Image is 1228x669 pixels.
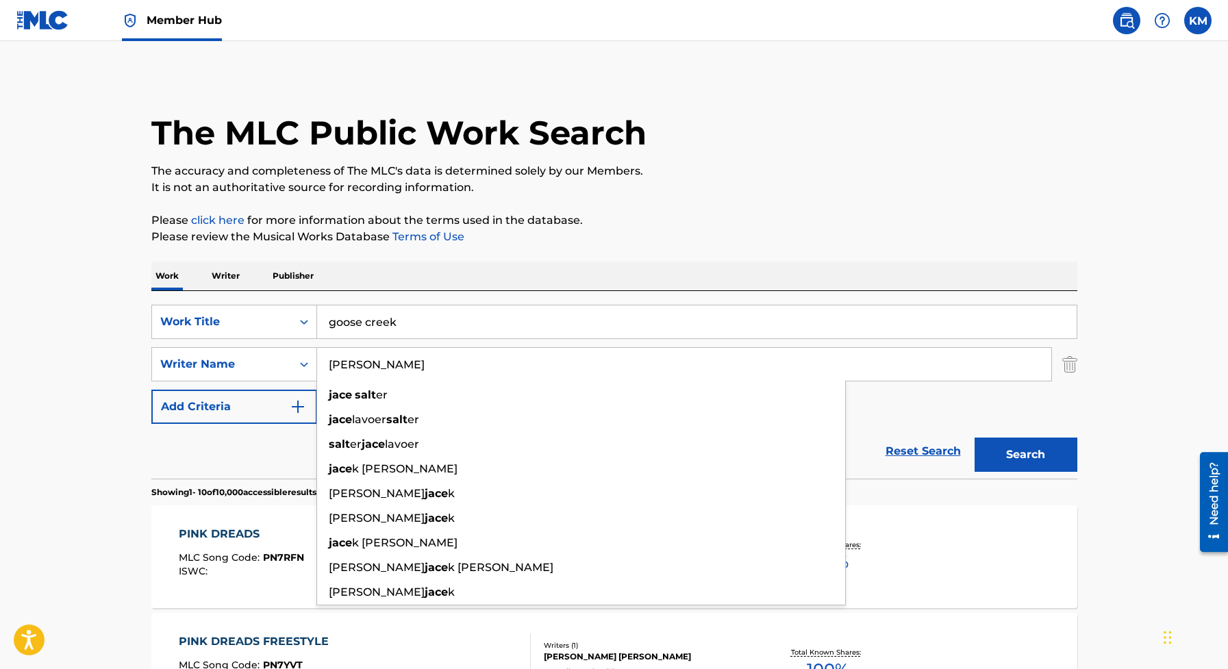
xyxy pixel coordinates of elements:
[425,585,448,598] strong: jace
[1154,12,1170,29] img: help
[16,10,69,30] img: MLC Logo
[329,512,425,525] span: [PERSON_NAME]
[151,505,1077,608] a: PINK DREADSMLC Song Code:PN7RFNISWC:Writers (4)[PERSON_NAME], [PERSON_NAME], [PERSON_NAME], [PERS...
[1184,7,1212,34] div: User Menu
[425,512,448,525] strong: jace
[208,262,244,290] p: Writer
[160,314,284,330] div: Work Title
[329,438,350,451] strong: salt
[151,305,1077,479] form: Search Form
[268,262,318,290] p: Publisher
[390,230,464,243] a: Terms of Use
[151,486,369,498] p: Showing 1 - 10 of 10,000 accessible results (Total 18,417 )
[151,163,1077,179] p: The accuracy and completeness of The MLC's data is determined solely by our Members.
[1118,12,1135,29] img: search
[1149,7,1176,34] div: Help
[191,214,245,227] a: click here
[122,12,138,29] img: Top Rightsholder
[329,585,425,598] span: [PERSON_NAME]
[352,536,458,549] span: k [PERSON_NAME]
[544,640,751,651] div: Writers ( 1 )
[151,229,1077,245] p: Please review the Musical Works Database
[329,388,352,401] strong: jace
[329,487,425,500] span: [PERSON_NAME]
[151,212,1077,229] p: Please for more information about the terms used in the database.
[329,413,352,426] strong: jace
[1164,617,1172,658] div: Drag
[147,12,222,28] span: Member Hub
[329,536,352,549] strong: jace
[1190,446,1228,557] iframe: Resource Center
[448,487,455,500] span: k
[385,438,419,451] span: lavoer
[975,438,1077,472] button: Search
[1160,603,1228,669] iframe: Chat Widget
[290,399,306,415] img: 9d2ae6d4665cec9f34b9.svg
[179,633,336,650] div: PINK DREADS FREESTYLE
[362,438,385,451] strong: jace
[1113,7,1140,34] a: Public Search
[425,561,448,574] strong: jace
[544,651,751,663] div: [PERSON_NAME] [PERSON_NAME]
[179,565,211,577] span: ISWC :
[352,413,386,426] span: lavoer
[376,388,388,401] span: er
[151,262,183,290] p: Work
[151,112,647,153] h1: The MLC Public Work Search
[151,390,317,424] button: Add Criteria
[355,388,376,401] strong: salt
[791,647,864,657] p: Total Known Shares:
[448,512,455,525] span: k
[179,526,304,542] div: PINK DREADS
[160,356,284,373] div: Writer Name
[329,561,425,574] span: [PERSON_NAME]
[386,413,408,426] strong: salt
[352,462,458,475] span: k [PERSON_NAME]
[329,462,352,475] strong: jace
[151,179,1077,196] p: It is not an authoritative source for recording information.
[408,413,419,426] span: er
[879,436,968,466] a: Reset Search
[425,487,448,500] strong: jace
[448,585,455,598] span: k
[179,551,263,564] span: MLC Song Code :
[263,551,304,564] span: PN7RFN
[448,561,553,574] span: k [PERSON_NAME]
[350,438,362,451] span: er
[1062,347,1077,381] img: Delete Criterion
